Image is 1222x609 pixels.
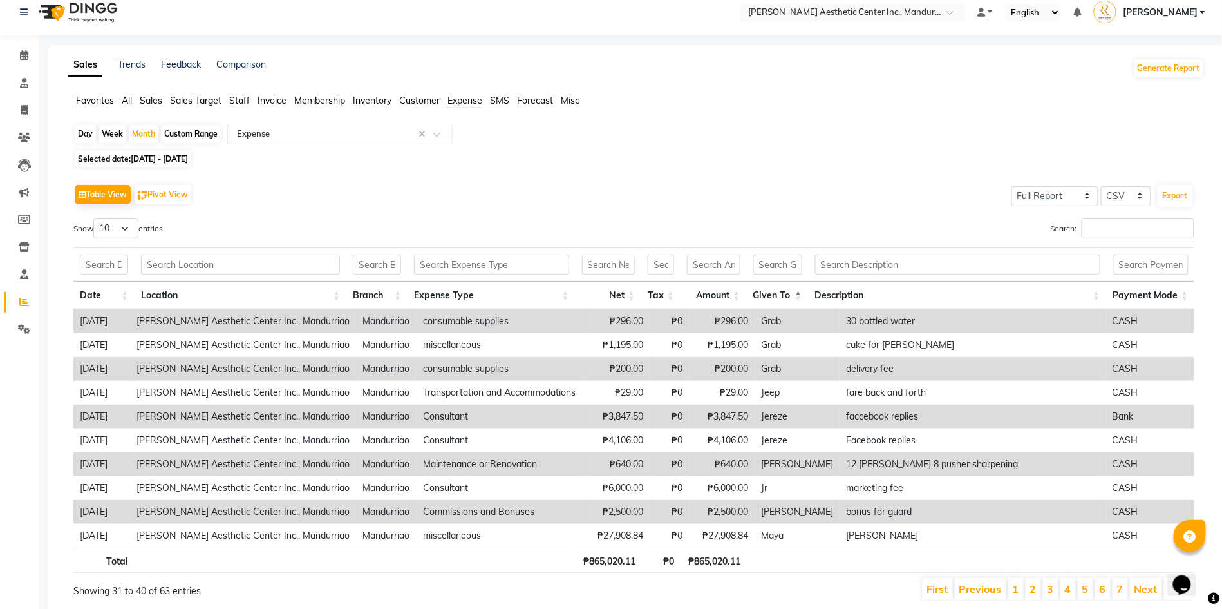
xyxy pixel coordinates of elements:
td: ₱4,106.00 [689,429,755,452]
td: marketing fee [840,476,1106,500]
td: [DATE] [73,357,130,381]
td: fare back and forth [840,381,1106,405]
td: Consultant [417,405,584,429]
img: Oscar Razzouk [1094,1,1116,23]
td: [PERSON_NAME] [755,452,840,476]
td: Consultant [417,429,584,452]
span: Selected date: [75,151,191,167]
td: CASH [1106,429,1194,452]
td: ₱4,106.00 [584,429,650,452]
span: Favorites [76,95,114,106]
a: 4 [1065,583,1071,595]
div: Showing 31 to 40 of 63 entries [73,577,529,598]
td: ₱640.00 [689,452,755,476]
td: ₱0 [650,476,689,500]
td: Mandurriao [356,405,417,429]
td: [PERSON_NAME] Aesthetic Center Inc., Mandurriao [130,524,356,548]
td: CASH [1106,524,1194,548]
td: ₱0 [650,405,689,429]
button: Table View [75,185,131,204]
td: Jereze [755,405,840,429]
iframe: chat widget [1168,557,1209,596]
th: ₱865,020.11 [681,548,747,573]
td: ₱0 [650,429,689,452]
div: Custom Range [161,125,221,143]
select: Showentries [93,218,138,238]
td: miscellaneous [417,524,584,548]
td: CASH [1106,452,1194,476]
a: 5 [1082,583,1089,595]
td: ₱27,908.84 [689,524,755,548]
td: Mandurriao [356,452,417,476]
span: Expense [447,95,482,106]
td: [PERSON_NAME] Aesthetic Center Inc., Mandurriao [130,405,356,429]
input: Search Tax [648,255,674,275]
td: consumable supplies [417,309,584,333]
span: Staff [229,95,250,106]
td: ₱200.00 [689,357,755,381]
div: Month [129,125,158,143]
td: [PERSON_NAME] Aesthetic Center Inc., Mandurriao [130,452,356,476]
th: Location: activate to sort column ascending [135,282,346,309]
th: Amount: activate to sort column ascending [681,282,747,309]
a: 3 [1048,583,1054,595]
span: Forecast [517,95,553,106]
th: Branch: activate to sort column ascending [346,282,408,309]
td: Jeep [755,381,840,405]
td: ₱1,195.00 [584,333,650,357]
td: ₱0 [650,357,689,381]
span: [PERSON_NAME] [1123,6,1198,19]
td: Mandurriao [356,357,417,381]
td: ₱0 [650,500,689,524]
td: cake for [PERSON_NAME] [840,333,1106,357]
a: Sales [68,53,102,77]
label: Show entries [73,218,163,238]
th: Given To: activate to sort column descending [747,282,809,309]
td: [DATE] [73,381,130,405]
td: ₱6,000.00 [584,476,650,500]
span: Clear all [418,128,429,141]
button: Pivot View [135,185,191,204]
td: Consultant [417,476,584,500]
div: Day [75,125,96,143]
td: ₱27,908.84 [584,524,650,548]
input: Search Payment Mode [1113,255,1189,275]
td: CASH [1106,381,1194,405]
span: Sales Target [170,95,221,106]
th: Payment Mode: activate to sort column ascending [1107,282,1195,309]
td: Mandurriao [356,500,417,524]
div: Week [99,125,126,143]
th: Description: activate to sort column ascending [809,282,1107,309]
td: [DATE] [73,429,130,452]
td: Transportation and Accommodations [417,381,584,405]
td: ₱1,195.00 [689,333,755,357]
td: Mandurriao [356,524,417,548]
td: ₱3,847.50 [584,405,650,429]
td: Grab [755,357,840,381]
input: Search Net [582,255,635,275]
td: ₱640.00 [584,452,650,476]
span: Misc [561,95,579,106]
span: All [122,95,132,106]
input: Search Location [141,255,340,275]
td: Mandurriao [356,309,417,333]
input: Search Date [80,255,128,275]
a: Feedback [161,59,201,70]
td: [PERSON_NAME] Aesthetic Center Inc., Mandurriao [130,476,356,500]
td: ₱3,847.50 [689,405,755,429]
th: Total [73,548,135,573]
span: Membership [294,95,345,106]
td: [DATE] [73,452,130,476]
td: Maintenance or Renovation [417,452,584,476]
a: Previous [959,583,1002,595]
a: 7 [1117,583,1123,595]
th: Expense Type: activate to sort column ascending [408,282,575,309]
td: Bank [1106,405,1194,429]
td: ₱29.00 [584,381,650,405]
td: Grab [755,309,840,333]
button: Export [1158,185,1193,207]
a: 6 [1100,583,1106,595]
th: ₱0 [642,548,681,573]
td: Jereze [755,429,840,452]
td: CASH [1106,500,1194,524]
